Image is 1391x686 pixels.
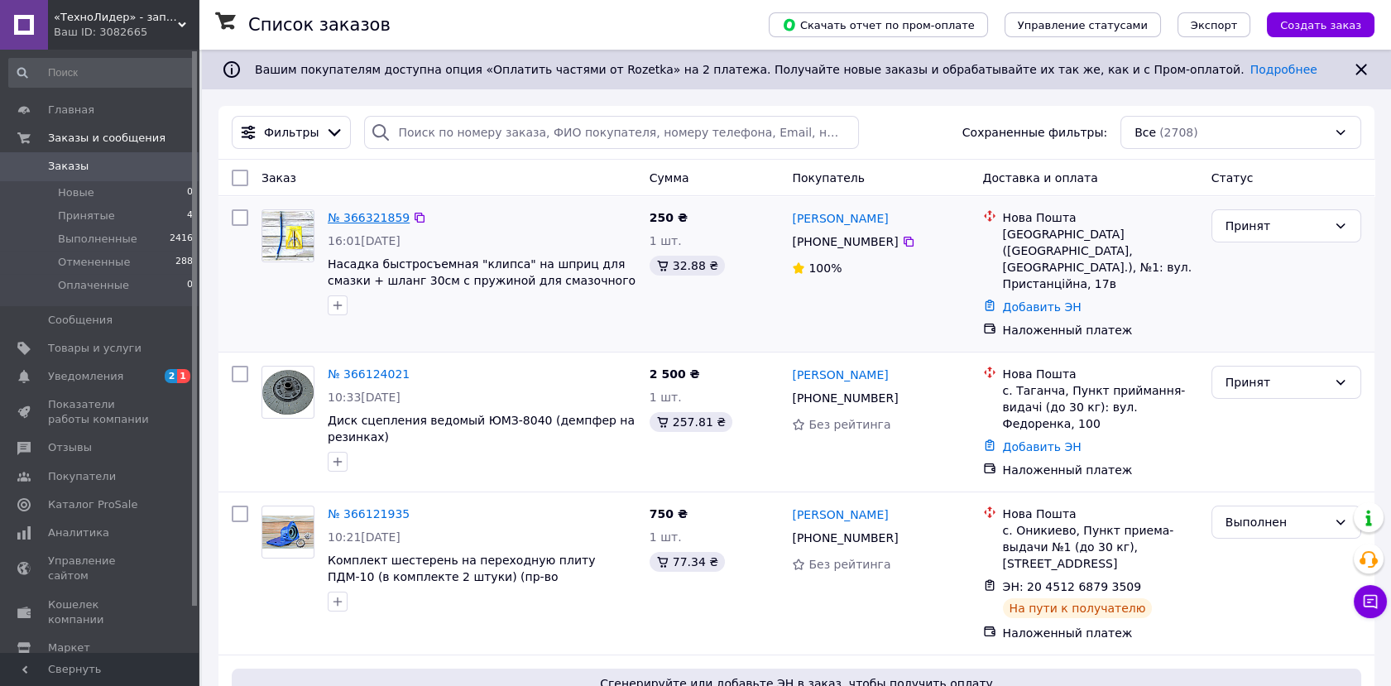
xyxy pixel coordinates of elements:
[1226,513,1327,531] div: Выполнен
[792,367,888,383] a: [PERSON_NAME]
[48,369,123,384] span: Уведомления
[789,386,901,410] div: [PHONE_NUMBER]
[1003,522,1198,572] div: с. Оникиево, Пункт приема-выдачи №1 (до 30 кг), [STREET_ADDRESS]
[328,391,401,404] span: 10:33[DATE]
[262,370,314,415] img: Фото товару
[1159,126,1198,139] span: (2708)
[328,554,595,600] a: Комплект шестерень на переходную плиту ПДМ-10 (в комплекте 2 штуки) (пр-во [GEOGRAPHIC_DATA])
[364,116,859,149] input: Поиск по номеру заказа, ФИО покупателя, номеру телефона, Email, номеру накладной
[792,171,865,185] span: Покупатель
[48,497,137,512] span: Каталог ProSale
[650,171,689,185] span: Сумма
[48,341,141,356] span: Товары и услуги
[1003,440,1082,453] a: Добавить ЭН
[650,412,732,432] div: 257.81 ₴
[1003,625,1198,641] div: Наложенный платеж
[48,554,153,583] span: Управление сайтом
[48,440,92,455] span: Отзывы
[58,209,115,223] span: Принятые
[1003,580,1142,593] span: ЭН: 20 4512 6879 3509
[261,171,296,185] span: Заказ
[650,211,688,224] span: 250 ₴
[1003,382,1198,432] div: с. Таганча, Пункт приймання-видачі (до 30 кг): вул. Федоренка, 100
[187,209,193,223] span: 4
[1134,124,1156,141] span: Все
[1018,19,1148,31] span: Управление статусами
[261,506,314,559] a: Фото товару
[769,12,988,37] button: Скачать отчет по пром-оплате
[8,58,194,88] input: Поиск
[789,526,901,549] div: [PHONE_NUMBER]
[1226,217,1327,235] div: Принят
[262,211,314,261] img: Фото товару
[175,255,193,270] span: 288
[650,552,725,572] div: 77.34 ₴
[1003,506,1198,522] div: Нова Пошта
[328,507,410,520] a: № 366121935
[1003,366,1198,382] div: Нова Пошта
[1003,322,1198,338] div: Наложенный платеж
[808,418,890,431] span: Без рейтинга
[261,366,314,419] a: Фото товару
[808,261,842,275] span: 100%
[48,131,165,146] span: Заказы и сообщения
[962,124,1107,141] span: Сохраненные фильтры:
[58,185,94,200] span: Новые
[782,17,975,32] span: Скачать отчет по пром-оплате
[328,414,635,477] a: Диск сцепления ведомый ЮМЗ-8040 (демпфер на резинках) [US_EMPLOYER_IDENTIFICATION_NUMBER] А6 (пр-...
[170,232,193,247] span: 2416
[983,171,1098,185] span: Доставка и оплата
[1005,12,1161,37] button: Управление статусами
[177,369,190,383] span: 1
[48,640,90,655] span: Маркет
[165,369,178,383] span: 2
[328,530,401,544] span: 10:21[DATE]
[187,185,193,200] span: 0
[58,278,129,293] span: Оплаченные
[48,313,113,328] span: Сообщения
[48,103,94,118] span: Главная
[650,507,688,520] span: 750 ₴
[262,516,314,549] img: Фото товару
[48,159,89,174] span: Заказы
[789,230,901,253] div: [PHONE_NUMBER]
[248,15,391,35] h1: Список заказов
[650,367,700,381] span: 2 500 ₴
[1003,209,1198,226] div: Нова Пошта
[1003,598,1153,618] div: На пути к получателю
[1178,12,1250,37] button: Экспорт
[1280,19,1361,31] span: Создать заказ
[328,234,401,247] span: 16:01[DATE]
[58,255,130,270] span: Отмененные
[1250,17,1374,31] a: Создать заказ
[264,124,319,141] span: Фильтры
[792,210,888,227] a: [PERSON_NAME]
[808,558,890,571] span: Без рейтинга
[650,391,682,404] span: 1 шт.
[650,256,725,276] div: 32.88 ₴
[1003,226,1198,292] div: [GEOGRAPHIC_DATA] ([GEOGRAPHIC_DATA], [GEOGRAPHIC_DATA].), №1: вул. Пристанційна, 17в
[187,278,193,293] span: 0
[48,525,109,540] span: Аналитика
[1211,171,1254,185] span: Статус
[48,397,153,427] span: Показатели работы компании
[58,232,137,247] span: Выполненные
[1267,12,1374,37] button: Создать заказ
[792,506,888,523] a: [PERSON_NAME]
[328,367,410,381] a: № 366124021
[328,211,410,224] a: № 366321859
[48,597,153,627] span: Кошелек компании
[1250,63,1317,76] a: Подробнее
[328,257,636,304] a: Насадка быстросъемная "клипса" на шприц для смазки + шланг 30см с пружиной для смазочного пистоле...
[261,209,314,262] a: Фото товару
[54,25,199,40] div: Ваш ID: 3082665
[54,10,178,25] span: «ТехноЛидер» - запчасти для сельскохозяйственной техники
[255,63,1317,76] span: Вашим покупателям доступна опция «Оплатить частями от Rozetka» на 2 платежа. Получайте новые зака...
[1191,19,1237,31] span: Экспорт
[1354,585,1387,618] button: Чат с покупателем
[650,530,682,544] span: 1 шт.
[1003,462,1198,478] div: Наложенный платеж
[1003,300,1082,314] a: Добавить ЭН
